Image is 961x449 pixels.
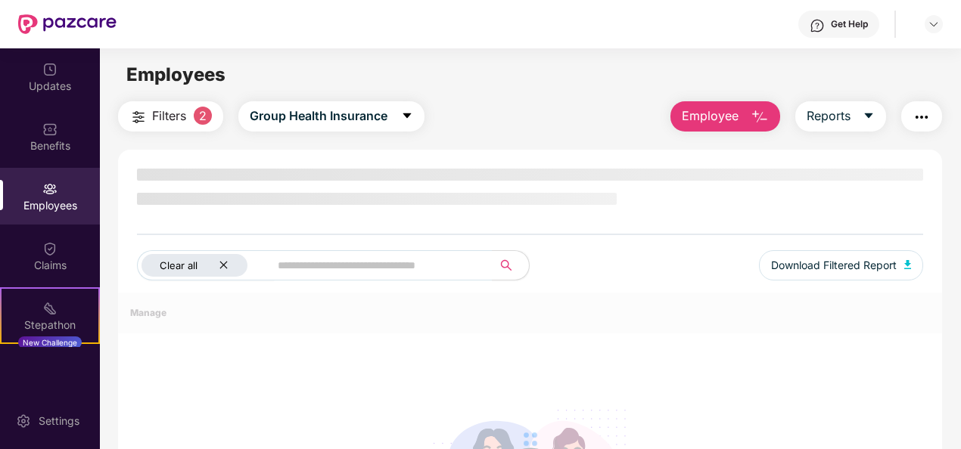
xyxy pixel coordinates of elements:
img: svg+xml;base64,PHN2ZyBpZD0iSGVscC0zMngzMiIgeG1sbnM9Imh0dHA6Ly93d3cudzMub3JnLzIwMDAvc3ZnIiB3aWR0aD... [810,18,825,33]
button: Reportscaret-down [795,101,886,132]
img: svg+xml;base64,PHN2ZyBpZD0iRW1wbG95ZWVzIiB4bWxucz0iaHR0cDovL3d3dy53My5vcmcvMjAwMC9zdmciIHdpZHRoPS... [42,181,58,197]
img: svg+xml;base64,PHN2ZyBpZD0iRHJvcGRvd24tMzJ4MzIiIHhtbG5zPSJodHRwOi8vd3d3LnczLm9yZy8yMDAwL3N2ZyIgd2... [928,18,940,30]
span: Employee [682,107,739,125]
div: Stepathon [2,317,98,333]
span: Reports [807,107,851,125]
span: Group Health Insurance [250,107,387,125]
img: svg+xml;base64,PHN2ZyBpZD0iQmVuZWZpdHMiIHhtbG5zPSJodHRwOi8vd3d3LnczLm9yZy8yMDAwL3N2ZyIgd2lkdGg9Ij... [42,122,58,137]
button: Clear allclose [137,250,275,280]
img: svg+xml;base64,PHN2ZyB4bWxucz0iaHR0cDovL3d3dy53My5vcmcvMjAwMC9zdmciIHdpZHRoPSIyMSIgaGVpZ2h0PSIyMC... [42,301,58,316]
button: Group Health Insurancecaret-down [238,101,425,132]
img: svg+xml;base64,PHN2ZyB4bWxucz0iaHR0cDovL3d3dy53My5vcmcvMjAwMC9zdmciIHdpZHRoPSIyNCIgaGVpZ2h0PSIyNC... [129,108,148,126]
span: search [492,259,521,271]
span: Filters [152,107,186,125]
img: New Pazcare Logo [18,14,117,34]
div: Get Help [831,18,868,30]
img: svg+xml;base64,PHN2ZyBpZD0iU2V0dGluZy0yMHgyMCIgeG1sbnM9Imh0dHA6Ly93d3cudzMub3JnLzIwMDAvc3ZnIiB3aW... [16,413,31,429]
div: Settings [34,413,84,429]
span: caret-down [401,110,413,123]
img: svg+xml;base64,PHN2ZyB4bWxucz0iaHR0cDovL3d3dy53My5vcmcvMjAwMC9zdmciIHhtbG5zOnhsaW5rPSJodHRwOi8vd3... [904,260,912,269]
img: svg+xml;base64,PHN2ZyBpZD0iVXBkYXRlZCIgeG1sbnM9Imh0dHA6Ly93d3cudzMub3JnLzIwMDAvc3ZnIiB3aWR0aD0iMj... [42,62,58,77]
button: Employee [670,101,780,132]
span: Download Filtered Report [771,257,897,274]
button: Download Filtered Report [759,250,924,280]
img: svg+xml;base64,PHN2ZyBpZD0iQ2xhaW0iIHhtbG5zPSJodHRwOi8vd3d3LnczLm9yZy8yMDAwL3N2ZyIgd2lkdGg9IjIwIi... [42,241,58,256]
span: caret-down [863,110,875,123]
span: 2 [194,107,212,125]
span: close [219,260,229,270]
span: Employees [126,63,225,85]
span: Clear all [160,259,197,271]
button: search [492,250,530,280]
img: svg+xml;base64,PHN2ZyB4bWxucz0iaHR0cDovL3d3dy53My5vcmcvMjAwMC9zdmciIHdpZHRoPSIyNCIgaGVpZ2h0PSIyNC... [913,108,931,126]
button: Filters2 [118,101,223,132]
img: svg+xml;base64,PHN2ZyB4bWxucz0iaHR0cDovL3d3dy53My5vcmcvMjAwMC9zdmciIHhtbG5zOnhsaW5rPSJodHRwOi8vd3... [751,108,769,126]
div: New Challenge [18,336,82,348]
